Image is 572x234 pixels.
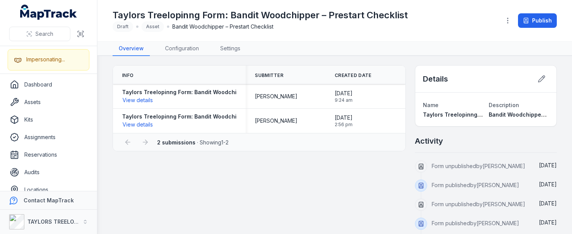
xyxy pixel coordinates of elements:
[113,42,150,56] a: Overview
[255,117,297,125] span: [PERSON_NAME]
[122,88,303,96] strong: Taylors Treelopinng Form: Bandit Woodchipper – Prestart Checklist
[6,95,91,110] a: Assets
[539,162,557,168] time: 01/09/2025, 2:58:21 pm
[35,30,53,38] span: Search
[6,165,91,180] a: Audits
[159,42,205,56] a: Configuration
[214,42,246,56] a: Settings
[335,90,353,103] time: 01/09/2025, 9:24:08 am
[172,23,273,30] span: Bandit Woodchipper – Prestart Checklist
[113,21,133,32] div: Draft
[432,220,519,226] span: Form published by [PERSON_NAME]
[518,13,557,28] button: Publish
[141,21,164,32] div: Asset
[20,5,77,20] a: MapTrack
[27,218,91,225] strong: TAYLORS TREELOPPING
[335,114,353,128] time: 28/08/2025, 2:56:32 pm
[9,27,70,41] button: Search
[539,162,557,168] span: [DATE]
[539,200,557,207] span: [DATE]
[432,182,519,188] span: Form published by [PERSON_NAME]
[122,113,303,120] strong: Taylors Treelopinng Form: Bandit Woodchipper – Prestart Checklist
[6,77,91,92] a: Dashboard
[6,147,91,162] a: Reservations
[113,9,408,21] h1: Taylors Treelopinng Form: Bandit Woodchipper – Prestart Checklist
[432,163,525,169] span: Form unpublished by [PERSON_NAME]
[335,114,353,122] span: [DATE]
[122,72,133,79] span: Info
[539,181,557,188] time: 01/09/2025, 2:57:35 pm
[255,72,283,79] span: Submitter
[157,139,229,146] span: · Showing 1 - 2
[26,56,65,63] div: Impersonating...
[539,219,557,226] span: [DATE]
[335,72,372,79] span: Created Date
[423,102,439,108] span: Name
[122,96,153,104] button: View details
[6,130,91,145] a: Assignments
[335,97,353,103] span: 9:24 am
[489,102,519,108] span: Description
[255,93,297,100] span: [PERSON_NAME]
[24,197,74,204] strong: Contact MapTrack
[539,200,557,207] time: 01/09/2025, 2:54:05 pm
[335,122,353,128] span: 2:56 pm
[415,136,443,146] h2: Activity
[539,181,557,188] span: [DATE]
[423,74,448,84] h2: Details
[539,219,557,226] time: 01/09/2025, 2:52:23 pm
[6,182,91,197] a: Locations
[432,201,525,207] span: Form unpublished by [PERSON_NAME]
[335,90,353,97] span: [DATE]
[6,112,91,127] a: Kits
[157,139,195,146] strong: 2 submissions
[122,120,153,129] button: View details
